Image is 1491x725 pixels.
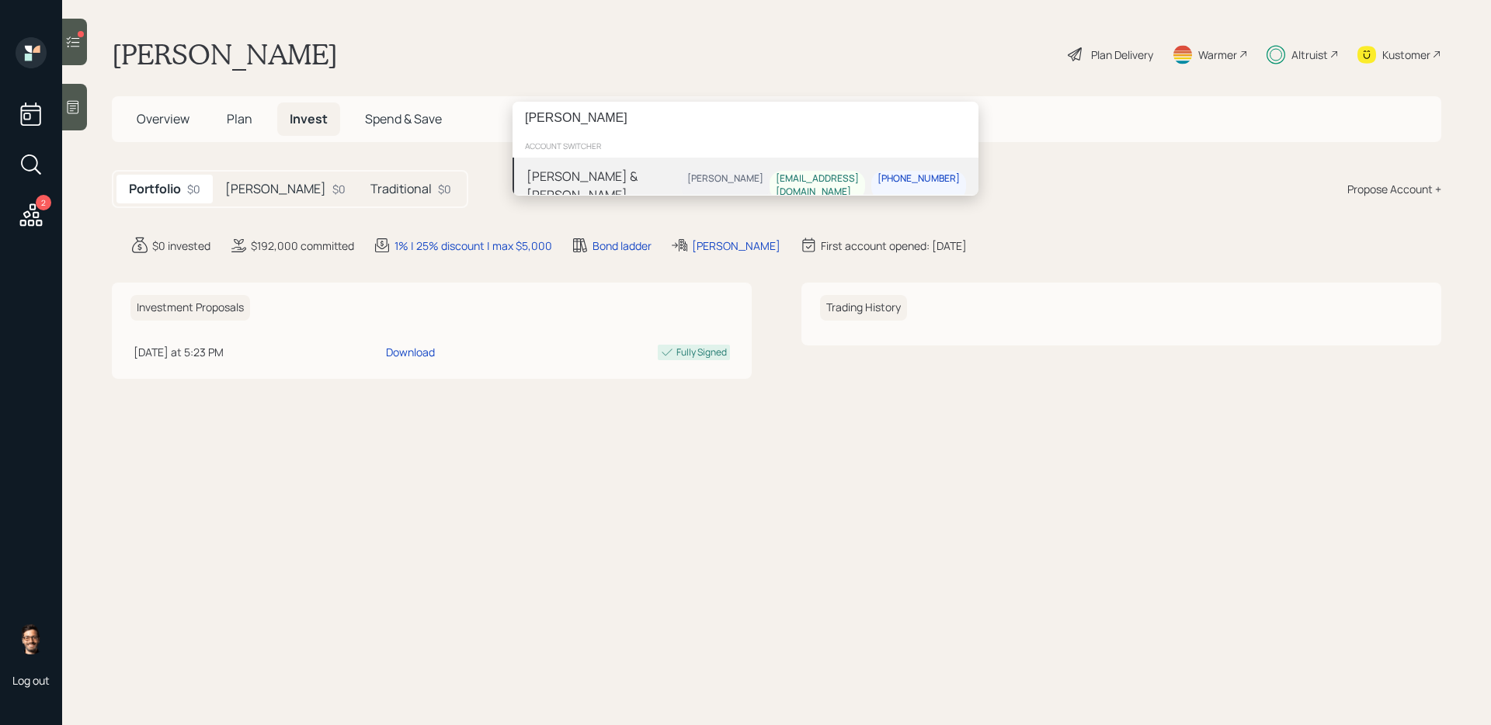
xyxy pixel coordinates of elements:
div: [PERSON_NAME] & [PERSON_NAME] [527,167,681,204]
div: [EMAIL_ADDRESS][DOMAIN_NAME] [776,172,859,199]
input: Type a command or search… [513,102,978,134]
div: account switcher [513,134,978,158]
div: [PHONE_NUMBER] [878,172,960,186]
div: [PERSON_NAME] [687,172,763,186]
